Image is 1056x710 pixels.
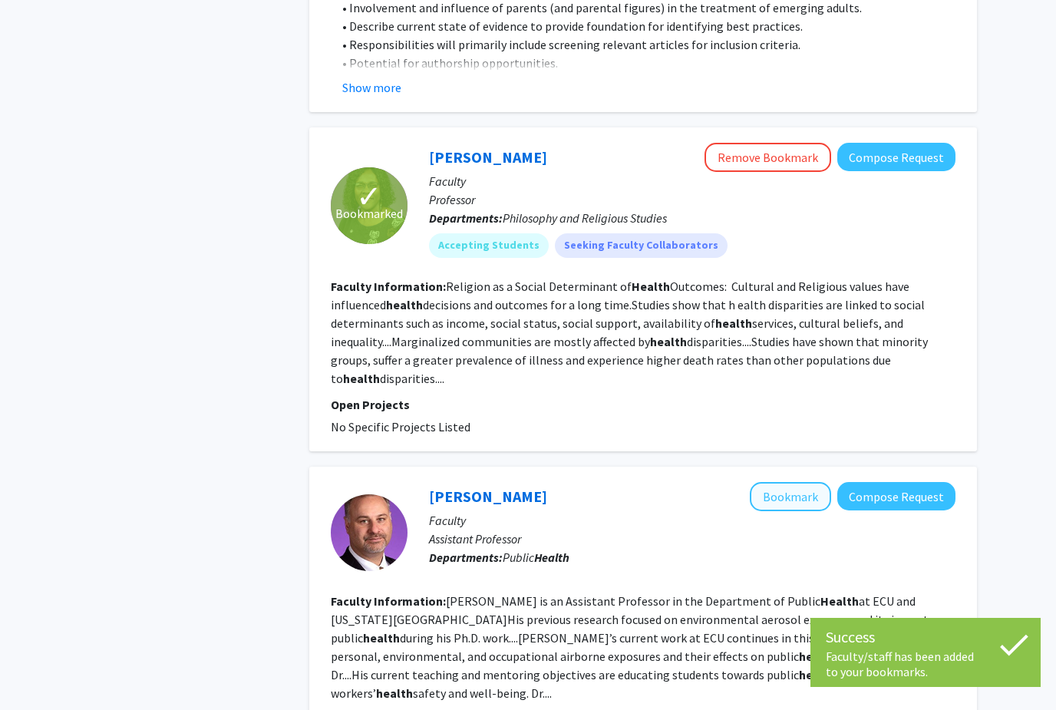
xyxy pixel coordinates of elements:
b: health [799,649,836,664]
p: Faculty [429,172,955,190]
p: • Potential for authorship opportunities. [342,54,955,72]
b: Health [632,279,670,294]
span: Philosophy and Religious Studies [503,210,667,226]
fg-read-more: [PERSON_NAME] is an Assistant Professor in the Department of Public at ECU and [US_STATE][GEOGRAP... [331,593,945,701]
div: Faculty/staff has been added to your bookmarks. [826,649,1025,679]
button: Compose Request to Sinan Sousan [837,482,955,510]
p: • Describe current state of evidence to provide foundation for identifying best practices. [342,17,955,35]
p: Faculty [429,511,955,530]
span: Bookmarked [335,204,403,223]
b: Departments: [429,550,503,565]
button: Show more [342,78,401,97]
a: [PERSON_NAME] [429,147,547,167]
mat-chip: Seeking Faculty Collaborators [555,233,728,258]
b: health [650,334,687,349]
b: health [386,297,423,312]
b: health [715,315,752,331]
b: Health [820,593,859,609]
b: health [799,667,836,682]
p: • Responsibilities will primarily include screening relevant articles for inclusion criteria. [342,35,955,54]
button: Remove Bookmark [705,143,831,172]
button: Add Sinan Sousan to Bookmarks [750,482,831,511]
div: Success [826,626,1025,649]
button: Compose Request to Mary Nyangweso [837,143,955,171]
a: [PERSON_NAME] [429,487,547,506]
b: Faculty Information: [331,279,446,294]
b: health [363,630,400,646]
fg-read-more: Religion as a Social Determinant of Outcomes: Cultural and Religious values have influenced decis... [331,279,928,386]
b: Departments: [429,210,503,226]
span: Public [503,550,569,565]
iframe: Chat [12,641,65,698]
b: Faculty Information: [331,593,446,609]
b: health [343,371,380,386]
b: health [376,685,413,701]
p: Open Projects [331,395,955,414]
span: No Specific Projects Listed [331,419,470,434]
span: ✓ [356,189,382,204]
mat-chip: Accepting Students [429,233,549,258]
p: Professor [429,190,955,209]
p: Assistant Professor [429,530,955,548]
b: Health [534,550,569,565]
